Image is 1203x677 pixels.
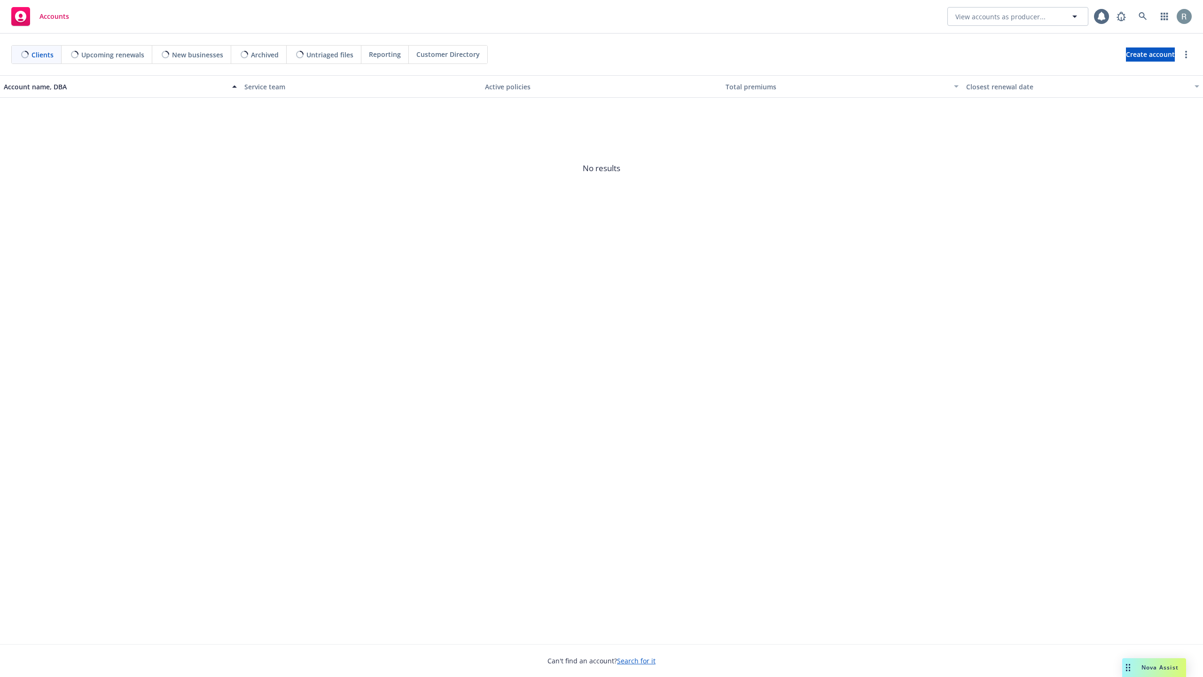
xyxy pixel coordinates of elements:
[1141,663,1179,671] span: Nova Assist
[81,50,144,60] span: Upcoming renewals
[251,50,279,60] span: Archived
[1177,9,1192,24] img: photo
[722,75,962,98] button: Total premiums
[485,82,718,92] div: Active policies
[1126,47,1175,62] a: Create account
[617,656,656,665] a: Search for it
[4,82,227,92] div: Account name, DBA
[547,656,656,666] span: Can't find an account?
[244,82,477,92] div: Service team
[947,7,1088,26] button: View accounts as producer...
[1155,7,1174,26] a: Switch app
[1122,658,1186,677] button: Nova Assist
[966,82,1189,92] div: Closest renewal date
[1112,7,1131,26] a: Report a Bug
[306,50,353,60] span: Untriaged files
[172,50,223,60] span: New businesses
[241,75,481,98] button: Service team
[39,13,69,20] span: Accounts
[31,50,54,60] span: Clients
[481,75,722,98] button: Active policies
[726,82,948,92] div: Total premiums
[1126,46,1175,63] span: Create account
[1133,7,1152,26] a: Search
[1122,658,1134,677] div: Drag to move
[1180,49,1192,60] a: more
[8,3,73,30] a: Accounts
[955,12,1046,22] span: View accounts as producer...
[416,49,480,59] span: Customer Directory
[369,49,401,59] span: Reporting
[962,75,1203,98] button: Closest renewal date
